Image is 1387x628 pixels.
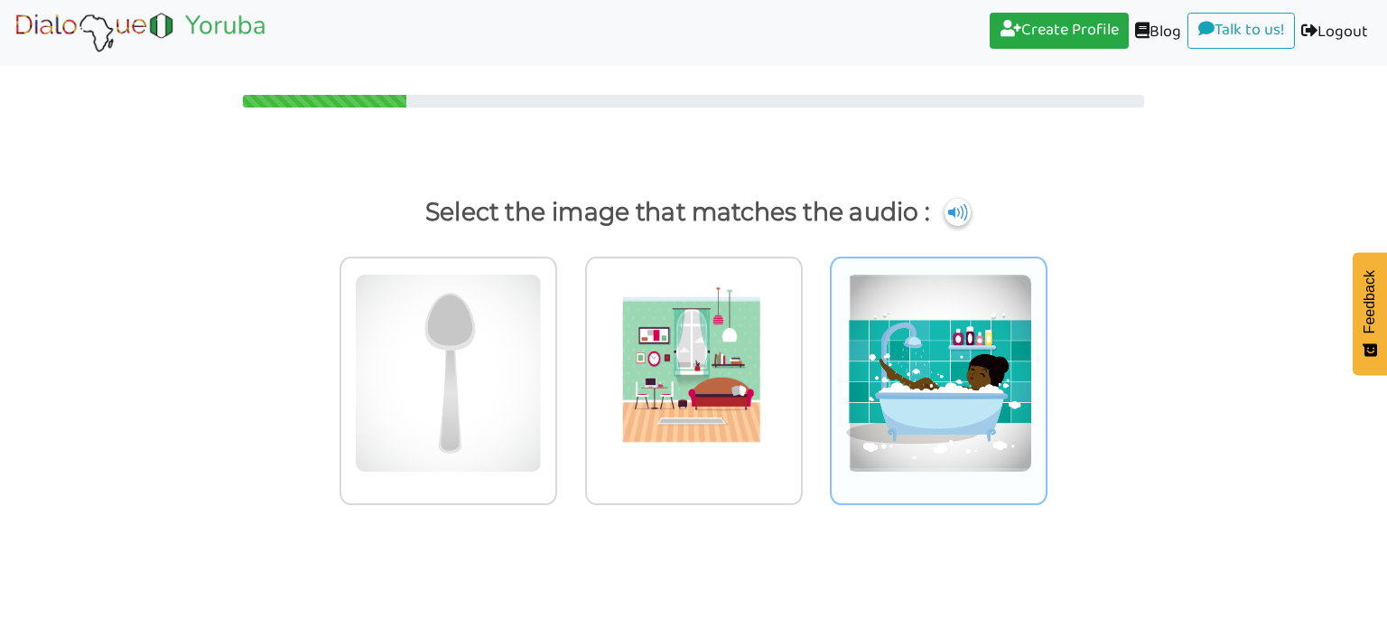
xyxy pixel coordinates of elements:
img: asaso.png [600,274,787,473]
button: Feedback - Show survey [1353,252,1387,375]
img: dware.png [845,274,1032,473]
a: Talk to us! [1187,13,1295,49]
img: Select Course Page [13,10,268,55]
a: Logout [1295,13,1374,53]
a: Create Profile [990,13,1129,49]
img: cuNL5YgAAAABJRU5ErkJggg== [945,199,971,226]
img: atere.png [355,274,542,473]
a: Blog [1129,13,1187,53]
span: Feedback [1362,270,1378,333]
p: Select the image that matches the audio : [34,191,1352,234]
